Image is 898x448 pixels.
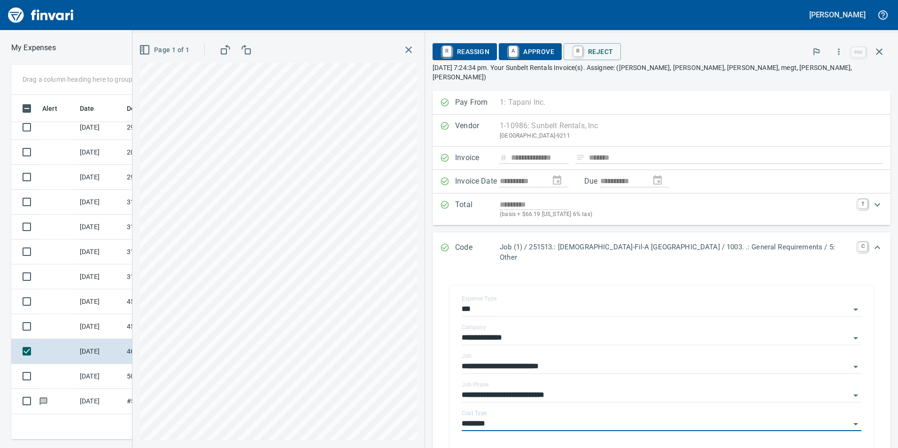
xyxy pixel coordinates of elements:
td: [DATE] [76,339,123,364]
label: Job Phase [462,382,488,387]
span: Approve [506,44,554,60]
p: My Expenses [11,42,56,54]
label: Expense Type [462,296,496,301]
span: Reject [571,44,613,60]
button: RReassign [433,43,497,60]
button: Open [849,332,862,345]
td: [DATE] [76,190,123,215]
td: 31.1168.65 [123,264,208,289]
p: (basis + $66.19 [US_STATE] 6% tax) [500,210,852,219]
button: Page 1 of 1 [137,41,193,59]
button: More [828,41,849,62]
td: 50.10733.65 [123,364,208,389]
td: 29.10989.65 [123,115,208,140]
span: Close invoice [849,40,890,63]
label: Company [462,324,486,330]
h5: [PERSON_NAME] [809,10,866,20]
span: Reassign [440,44,489,60]
label: Cost Type [462,410,487,416]
td: [DATE] [76,239,123,264]
td: [DATE] [76,115,123,140]
p: [DATE] 7:24:34 pm. Your Sunbelt Rentals Invoice(s). Assignee: ([PERSON_NAME], [PERSON_NAME], [PER... [433,63,890,82]
span: Alert [42,103,57,114]
label: Job [462,353,472,359]
button: Flag [806,41,827,62]
td: [DATE] [76,264,123,289]
a: R [573,46,582,56]
button: AApprove [499,43,562,60]
td: #SHOP [123,389,208,414]
a: R [442,46,451,56]
p: Code [455,242,500,263]
nav: breadcrumb [11,42,56,54]
span: Date [80,103,94,114]
td: 31.1116.65 [123,215,208,239]
a: esc [852,47,866,57]
td: 4532.65 [123,314,208,339]
td: 31.1163.65 [123,239,208,264]
button: RReject [564,43,620,60]
td: [DATE] [76,140,123,165]
button: Open [849,389,862,402]
td: 4532.65 [123,289,208,314]
div: Expand [433,232,890,272]
span: Description [127,103,174,114]
td: 4608.65 [123,339,208,364]
td: 31.1160.65 [123,190,208,215]
td: [DATE] [76,389,123,414]
span: Date [80,103,107,114]
span: Description [127,103,162,114]
td: [DATE] [76,314,123,339]
div: Expand [433,193,890,225]
span: Page 1 of 1 [141,44,189,56]
button: Open [849,360,862,373]
img: Finvari [6,4,76,26]
td: [DATE] [76,289,123,314]
span: Has messages [39,398,48,404]
td: [DATE] [76,364,123,389]
td: 20.13190.65 [123,140,208,165]
span: Alert [42,103,70,114]
button: Open [849,303,862,316]
button: Open [849,417,862,431]
td: [DATE] [76,215,123,239]
a: C [858,242,867,251]
a: T [858,199,867,209]
a: A [509,46,518,56]
td: [DATE] [76,165,123,190]
td: 29.11009.65 [123,165,208,190]
p: Drag a column heading here to group the table [23,75,160,84]
p: Job (1) / 251513.: [DEMOGRAPHIC_DATA]-Fil-A [GEOGRAPHIC_DATA] / 1003. .: General Requirements / 5... [500,242,852,263]
button: [PERSON_NAME] [807,8,868,22]
p: Total [455,199,500,219]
